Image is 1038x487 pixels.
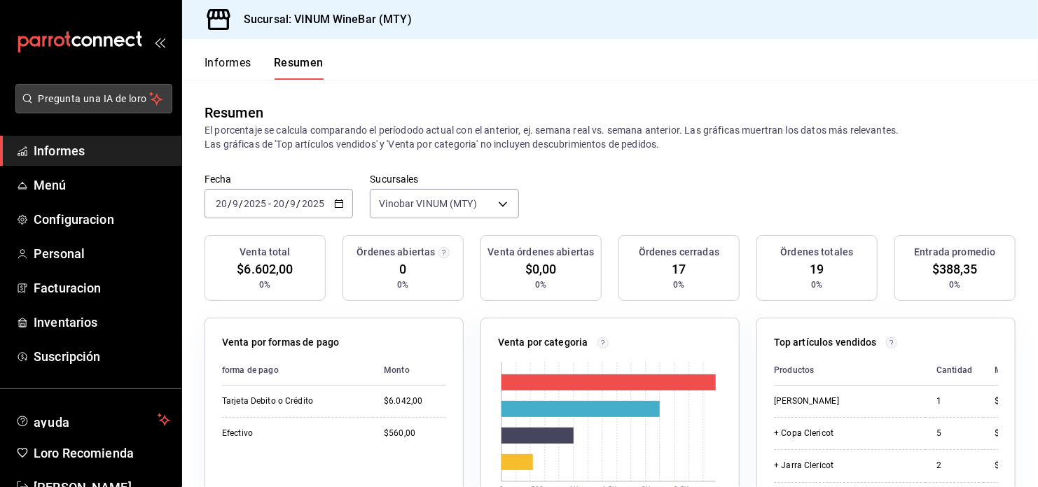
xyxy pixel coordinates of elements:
[384,395,446,407] div: $6.042,00
[370,175,518,185] label: Sucursales
[290,198,297,209] input: --
[995,395,1033,407] div: $1.000,00
[205,123,1016,151] p: El porcentaje se calcula comparando el períododo actual con el anterior, ej. semana real vs. sema...
[995,428,1033,439] div: $800,00
[15,84,172,113] button: Pregunta una IA de loro
[914,245,995,260] h3: Entrada promedio
[936,460,972,472] div: 2
[34,347,170,366] span: Suscripción
[34,278,170,297] span: Facturacion
[34,244,170,263] span: Personal
[925,355,983,386] th: Cantidad
[205,56,251,80] button: Informes
[34,141,170,160] span: Informes
[936,428,972,439] div: 5
[673,278,684,291] span: 0%
[34,444,170,463] span: Loro Recomienda
[373,355,446,386] th: Monto
[10,101,172,116] a: Pregunta una IA de loro
[301,198,325,209] input: ----
[222,428,361,439] div: Efectivo
[774,335,877,350] p: Top artículos vendidos
[268,198,271,209] span: -
[672,260,686,278] span: 17
[205,175,353,185] label: Fecha
[34,210,170,229] span: Configuracion
[397,278,408,291] span: 0%
[811,278,822,291] span: 0%
[774,395,914,407] div: [PERSON_NAME]
[995,460,1033,472] div: $760,00
[297,198,301,209] span: /
[205,56,324,80] div: navigation tabs
[774,428,914,439] div: + Copa Clericot
[525,260,557,278] span: $0,00
[379,197,477,211] span: Vinobar VINUM (MTY)
[983,355,1033,386] th: Monto
[932,260,978,278] span: $388,35
[237,260,293,278] span: $6.602,00
[488,245,595,260] h3: Venta órdenes abiertas
[39,92,150,106] span: Pregunta una IA de loro
[399,260,406,278] span: 0
[810,260,824,278] span: 19
[774,355,925,386] th: Productos
[936,395,972,407] div: 1
[232,198,239,209] input: --
[498,335,588,350] p: Venta por categoria
[205,102,263,123] div: Resumen
[781,245,854,260] h3: Ördenes totales
[222,335,339,350] p: Venta por formas de pago
[357,245,435,260] h3: Ördenes abiertas
[215,198,228,209] input: --
[154,36,165,48] button: open_drawer_menu
[222,355,373,386] th: forma de pago
[240,245,290,260] h3: Venta total
[949,278,960,291] span: 0%
[34,411,152,428] span: ayuda
[259,278,270,291] span: 0%
[233,11,412,28] h3: Sucursal: VINUM WineBar (MTY)
[239,198,243,209] span: /
[243,198,267,209] input: ----
[384,428,446,439] div: $560,00
[774,460,914,472] div: + Jarra Clericot
[222,395,361,407] div: Tarjeta Debito o Crédito
[228,198,232,209] span: /
[639,245,719,260] h3: Ördenes cerradas
[34,176,170,195] span: Menú
[535,278,546,291] span: 0%
[34,313,170,332] span: Inventarios
[272,198,285,209] input: --
[274,56,324,80] button: Resumen
[285,198,289,209] span: /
